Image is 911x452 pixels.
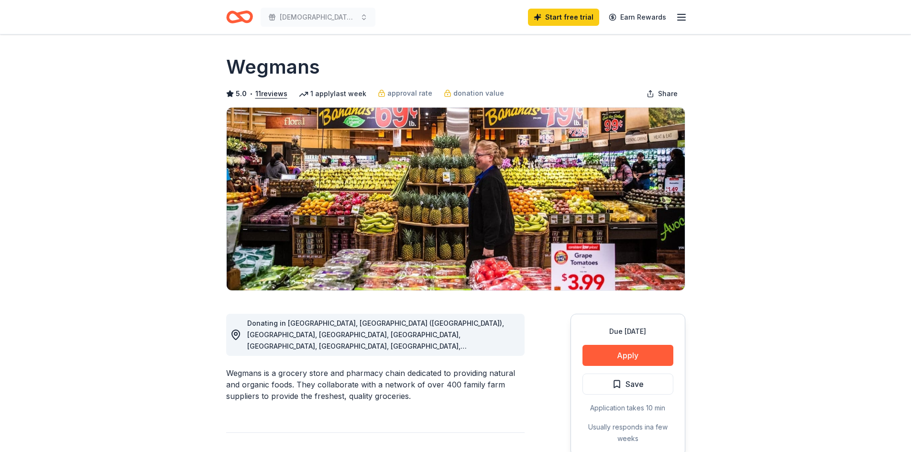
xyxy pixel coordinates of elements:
[226,367,525,402] div: Wegmans is a grocery store and pharmacy chain dedicated to providing natural and organic foods. T...
[582,326,673,337] div: Due [DATE]
[226,6,253,28] a: Home
[236,88,247,99] span: 5.0
[261,8,375,27] button: [DEMOGRAPHIC_DATA] Night Out 2026
[453,88,504,99] span: donation value
[582,374,673,395] button: Save
[626,378,644,390] span: Save
[255,88,287,99] button: 11reviews
[582,345,673,366] button: Apply
[280,11,356,23] span: [DEMOGRAPHIC_DATA] Night Out 2026
[603,9,672,26] a: Earn Rewards
[378,88,432,99] a: approval rate
[247,319,504,362] span: Donating in [GEOGRAPHIC_DATA], [GEOGRAPHIC_DATA] ([GEOGRAPHIC_DATA]), [GEOGRAPHIC_DATA], [GEOGRAP...
[528,9,599,26] a: Start free trial
[582,402,673,414] div: Application takes 10 min
[444,88,504,99] a: donation value
[249,90,252,98] span: •
[639,84,685,103] button: Share
[658,88,678,99] span: Share
[227,108,685,290] img: Image for Wegmans
[299,88,366,99] div: 1 apply last week
[226,54,320,80] h1: Wegmans
[582,421,673,444] div: Usually responds in a few weeks
[387,88,432,99] span: approval rate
